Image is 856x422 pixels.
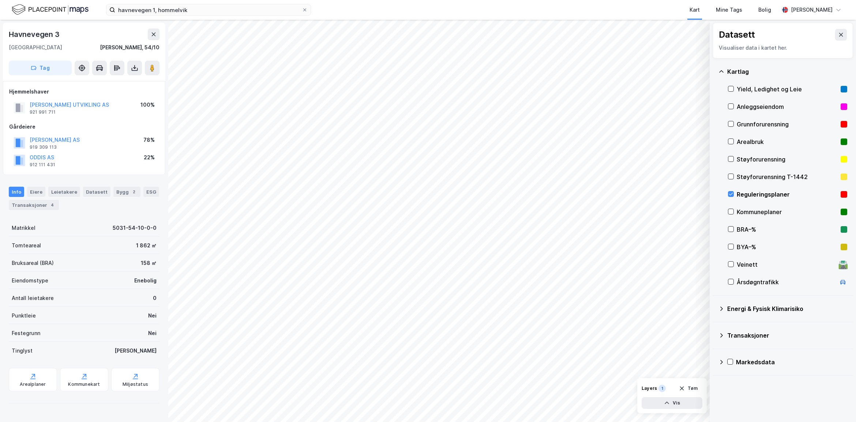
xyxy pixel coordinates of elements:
div: Kartlag [727,67,847,76]
div: Bygg [113,187,140,197]
iframe: Chat Widget [819,387,856,422]
div: [PERSON_NAME], 54/10 [100,43,159,52]
div: Eiendomstype [12,276,48,285]
div: Leietakere [48,187,80,197]
button: Tag [9,61,72,75]
div: BRA–% [737,225,838,234]
div: Layers [642,385,657,391]
div: 912 111 431 [30,162,55,168]
div: Tomteareal [12,241,41,250]
div: 1 [658,385,666,392]
div: 1 862 ㎡ [136,241,157,250]
div: Bruksareal (BRA) [12,259,54,267]
div: Grunnforurensning [737,120,838,129]
div: Miljøstatus [123,381,148,387]
div: Kontrollprogram for chat [819,387,856,422]
div: Veinett [737,260,836,269]
div: Reguleringsplaner [737,190,838,199]
div: Bolig [758,5,771,14]
div: 2 [130,188,138,195]
div: 0 [153,294,157,303]
div: Yield, Ledighet og Leie [737,85,838,94]
div: Energi & Fysisk Klimarisiko [727,304,847,313]
div: 921 991 711 [30,109,56,115]
div: Info [9,187,24,197]
div: ESG [143,187,159,197]
div: Festegrunn [12,329,40,338]
div: Matrikkel [12,224,35,232]
div: [PERSON_NAME] [114,346,157,355]
div: Årsdøgntrafikk [737,278,836,286]
div: Mine Tags [716,5,742,14]
div: Eiere [27,187,45,197]
div: Gårdeiere [9,122,159,131]
div: Transaksjoner [727,331,847,340]
div: Anleggseiendom [737,102,838,111]
div: Tinglyst [12,346,33,355]
div: Enebolig [134,276,157,285]
div: Nei [148,329,157,338]
div: Havnevegen 3 [9,28,61,40]
button: Tøm [674,383,702,394]
div: [PERSON_NAME] [791,5,833,14]
div: 158 ㎡ [141,259,157,267]
div: 100% [140,100,155,109]
div: 78% [143,136,155,144]
div: Antall leietakere [12,294,54,303]
div: Kart [690,5,700,14]
div: Nei [148,311,157,320]
img: logo.f888ab2527a4732fd821a326f86c7f29.svg [12,3,89,16]
div: Kommuneplaner [737,208,838,216]
div: Arealbruk [737,137,838,146]
div: 22% [144,153,155,162]
div: Punktleie [12,311,36,320]
button: Vis [642,397,702,409]
div: Støyforurensning T-1442 [737,172,838,181]
div: BYA–% [737,243,838,251]
div: 🛣️ [838,260,848,269]
div: [GEOGRAPHIC_DATA] [9,43,62,52]
div: Hjemmelshaver [9,87,159,96]
div: Transaksjoner [9,200,59,210]
div: Støyforurensning [737,155,838,164]
div: Arealplaner [20,381,46,387]
div: Datasett [719,29,755,41]
input: Søk på adresse, matrikkel, gårdeiere, leietakere eller personer [115,4,302,15]
div: Markedsdata [736,358,847,366]
div: Kommunekart [68,381,100,387]
div: 4 [49,201,56,209]
div: Datasett [83,187,110,197]
div: 5031-54-10-0-0 [113,224,157,232]
div: 919 309 113 [30,144,57,150]
div: Visualiser data i kartet her. [719,43,847,52]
